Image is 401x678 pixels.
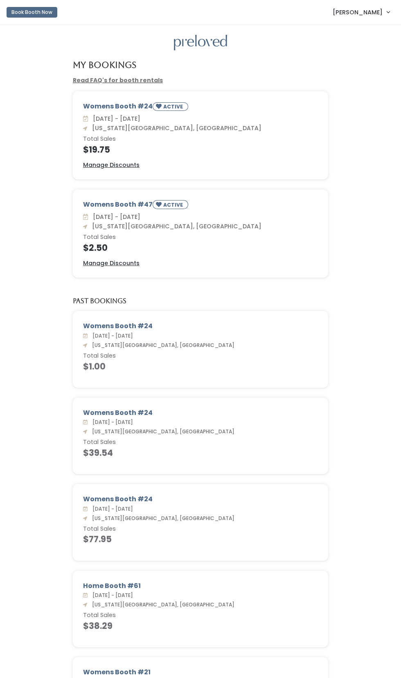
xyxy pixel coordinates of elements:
[83,362,318,371] h4: $1.00
[89,342,234,349] span: [US_STATE][GEOGRAPHIC_DATA], [GEOGRAPHIC_DATA]
[83,612,318,619] h6: Total Sales
[83,353,318,359] h6: Total Sales
[89,505,133,512] span: [DATE] - [DATE]
[90,213,140,221] span: [DATE] - [DATE]
[83,243,318,252] h4: $2.50
[83,621,318,631] h4: $38.29
[83,448,318,457] h4: $39.54
[83,581,318,591] div: Home Booth #61
[83,259,140,268] a: Manage Discounts
[89,222,261,230] span: [US_STATE][GEOGRAPHIC_DATA], [GEOGRAPHIC_DATA]
[89,124,261,132] span: [US_STATE][GEOGRAPHIC_DATA], [GEOGRAPHIC_DATA]
[83,321,318,331] div: Womens Booth #24
[89,515,234,522] span: [US_STATE][GEOGRAPHIC_DATA], [GEOGRAPHIC_DATA]
[163,103,185,110] small: ACTIVE
[89,428,234,435] span: [US_STATE][GEOGRAPHIC_DATA], [GEOGRAPHIC_DATA]
[83,534,318,544] h4: $77.95
[7,7,57,18] button: Book Booth Now
[83,200,318,212] div: Womens Booth #47
[73,76,163,84] a: Read FAQ's for booth rentals
[7,3,57,21] a: Book Booth Now
[83,259,140,267] u: Manage Discounts
[83,408,318,418] div: Womens Booth #24
[174,35,227,51] img: preloved logo
[89,332,133,339] span: [DATE] - [DATE]
[324,3,398,21] a: [PERSON_NAME]
[83,494,318,504] div: Womens Booth #24
[83,145,318,154] h4: $19.75
[89,419,133,426] span: [DATE] - [DATE]
[89,601,234,608] span: [US_STATE][GEOGRAPHIC_DATA], [GEOGRAPHIC_DATA]
[73,60,136,70] h4: My Bookings
[83,526,318,532] h6: Total Sales
[163,201,185,208] small: ACTIVE
[89,592,133,599] span: [DATE] - [DATE]
[83,667,318,677] div: Womens Booth #21
[83,234,318,241] h6: Total Sales
[83,161,140,169] a: Manage Discounts
[83,101,318,114] div: Womens Booth #24
[73,297,126,305] h5: Past Bookings
[90,115,140,123] span: [DATE] - [DATE]
[333,8,383,17] span: [PERSON_NAME]
[83,439,318,446] h6: Total Sales
[83,136,318,142] h6: Total Sales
